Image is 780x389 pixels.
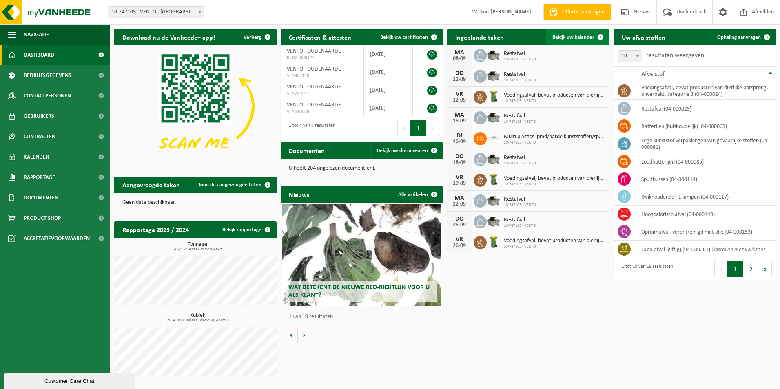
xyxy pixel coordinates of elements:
[504,99,605,104] span: 10-747103 - VENTO
[451,139,468,145] div: 16-09
[364,99,413,117] td: [DATE]
[364,45,413,63] td: [DATE]
[287,73,357,79] span: VLA902148
[451,49,468,56] div: MA
[641,71,665,77] span: Afvalstof
[24,65,71,86] span: Bedrijfsgegevens
[244,35,261,40] span: Verberg
[504,161,536,166] span: 10-747103 - VENTO
[288,284,430,298] span: Wat betekent de nieuwe RED-richtlijn voor u als klant?
[114,29,223,45] h2: Download nu de Vanheede+ app!
[714,247,765,253] i: lasrollen met kwikzout
[504,217,536,223] span: Restafval
[426,120,439,136] button: Next
[114,221,197,237] h2: Rapportage 2025 / 2024
[504,92,605,99] span: Voedingsafval, bevat producten van dierlijke oorsprong, onverpakt, categorie 3
[560,8,607,16] span: Offerte aanvragen
[451,118,468,124] div: 15-09
[287,84,341,90] span: VENTO - OUDENAARDE
[451,222,468,228] div: 25-09
[122,200,268,206] p: Geen data beschikbaar.
[487,152,501,166] img: WB-5000-GAL-GY-01
[108,6,204,18] span: 10-747103 - VENTO - OUDENAARDE
[287,91,357,97] span: VLA706547
[287,108,357,115] span: VLA610088
[451,153,468,160] div: DO
[237,29,276,45] button: Verberg
[743,261,759,277] button: 2
[24,126,55,147] span: Contracten
[281,186,317,202] h2: Nieuws
[410,120,426,136] button: 1
[635,170,776,188] td: spuitbussen (04-000114)
[24,147,49,167] span: Kalender
[287,48,341,54] span: VENTO - OUDENAARDE
[504,51,536,57] span: Restafval
[504,182,605,187] span: 10-747103 - VENTO
[451,56,468,62] div: 08-09
[285,327,298,343] button: Vorige
[646,52,704,59] label: resultaten weergeven
[635,153,776,170] td: loodbatterijen (04-000085)
[635,100,776,117] td: restafval (04-000029)
[4,371,136,389] iframe: chat widget
[487,110,501,124] img: WB-5000-GAL-GY-01
[635,188,776,206] td: kwikhoudende TL-lampen (04-000117)
[635,223,776,241] td: opruimafval, verontreinigd met olie (04-000153)
[618,260,673,278] div: 1 tot 10 van 18 resultaten
[727,261,743,277] button: 1
[451,201,468,207] div: 22-09
[118,313,277,323] h3: Kubiek
[24,208,61,228] span: Product Shop
[24,86,71,106] span: Contactpersonen
[451,133,468,139] div: DI
[504,140,605,145] span: 10-747103 - VENTO
[24,45,54,65] span: Dashboard
[118,318,277,323] span: 2024: 108,380 m3 - 2025: 50,700 m3
[374,29,442,45] a: Bekijk uw certificaten
[118,248,277,252] span: 2024: 24,924 t - 2025: 9,919 t
[192,177,276,193] a: Toon de aangevraagde taken
[118,242,277,252] h3: Tonnage
[504,113,536,119] span: Restafval
[717,35,761,40] span: Ophaling aanvragen
[364,81,413,99] td: [DATE]
[298,327,310,343] button: Volgende
[285,119,335,137] div: 1 tot 4 van 4 resultaten
[487,214,501,228] img: WB-5000-GAL-GY-01
[490,9,531,15] strong: [PERSON_NAME]
[287,66,341,72] span: VENTO - OUDENAARDE
[504,134,605,140] span: Multi plastics (pmd/harde kunststoffen/spanbanden/eps/folie naturel/folie gemeng...
[635,206,776,223] td: hoogcalorisch afval (04-000149)
[451,181,468,186] div: 19-09
[504,78,536,83] span: 10-747103 - VENTO
[451,112,468,118] div: MA
[281,29,359,45] h2: Certificaten & attesten
[487,69,501,82] img: WB-5000-GAL-GY-01
[504,57,536,62] span: 10-747103 - VENTO
[504,71,536,78] span: Restafval
[504,238,605,244] span: Voedingsafval, bevat producten van dierlijke oorsprong, onverpakt, categorie 3
[287,55,357,61] span: RED25000125
[447,29,512,45] h2: Ingeplande taken
[114,177,188,192] h2: Aangevraagde taken
[114,45,277,167] img: Download de VHEPlus App
[370,142,442,159] a: Bekijk uw documenten
[759,261,772,277] button: Next
[714,261,727,277] button: Previous
[543,4,611,20] a: Offerte aanvragen
[281,142,333,158] h2: Documenten
[618,50,642,62] span: 10
[287,102,341,108] span: VENTO - OUDENAARDE
[451,70,468,77] div: DO
[546,29,609,45] a: Bekijk uw kalender
[487,89,501,103] img: WB-0140-HPE-GN-50
[504,196,536,203] span: Restafval
[711,29,775,45] a: Ophaling aanvragen
[392,186,442,203] a: Alle artikelen
[451,195,468,201] div: MA
[198,182,261,188] span: Toon de aangevraagde taken
[216,221,276,238] a: Bekijk rapportage
[618,51,642,62] span: 10
[487,193,501,207] img: WB-5000-GAL-GY-01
